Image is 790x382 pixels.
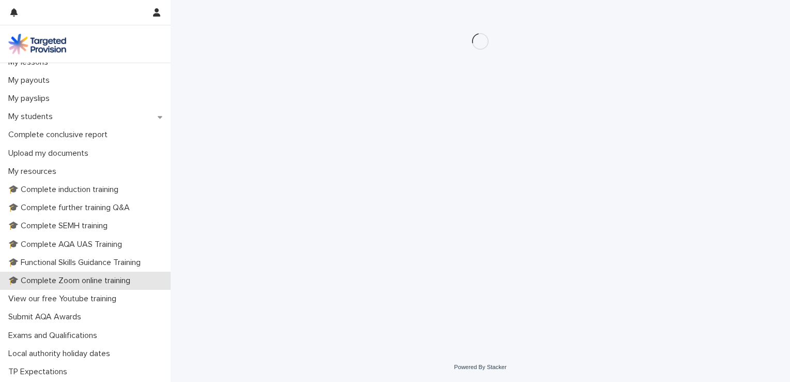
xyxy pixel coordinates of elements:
[4,57,56,67] p: My lessons
[4,149,97,158] p: Upload my documents
[4,221,116,231] p: 🎓 Complete SEMH training
[4,167,65,177] p: My resources
[4,240,130,249] p: 🎓 Complete AQA UAS Training
[4,349,118,359] p: Local authority holiday dates
[4,276,139,286] p: 🎓 Complete Zoom online training
[8,34,66,54] img: M5nRWzHhSzIhMunXDL62
[4,112,61,122] p: My students
[4,331,105,341] p: Exams and Qualifications
[4,76,58,85] p: My payouts
[4,130,116,140] p: Complete conclusive report
[4,185,127,195] p: 🎓 Complete induction training
[4,294,125,304] p: View our free Youtube training
[4,203,138,213] p: 🎓 Complete further training Q&A
[454,364,506,370] a: Powered By Stacker
[4,94,58,104] p: My payslips
[4,258,149,268] p: 🎓 Functional Skills Guidance Training
[4,367,75,377] p: TP Expectations
[4,312,89,322] p: Submit AQA Awards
